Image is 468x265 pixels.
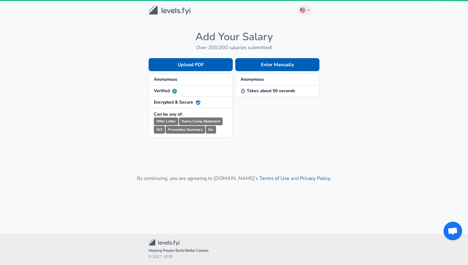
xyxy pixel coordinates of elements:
strong: Can be any of: [154,111,183,117]
button: Upload PDF [149,58,233,71]
small: W2 [154,126,165,134]
strong: Takes about 50 seconds [240,88,295,94]
small: Yearly Comp Statement [179,118,223,125]
strong: Encrypted & Secure [154,99,201,105]
span: © 2017 - 2025 [149,254,319,260]
div: Open chat [444,222,462,240]
img: English (US) [300,8,305,13]
strong: Anonymous [240,76,264,82]
span: Helping People Build Better Careers [149,248,319,254]
strong: Anonymous [154,76,177,82]
small: Promotion Summary [166,126,205,134]
button: English (US) [297,5,312,15]
strong: Verified [154,88,177,94]
a: Privacy Policy [300,175,330,182]
button: Enter Manually [235,58,319,71]
h4: Add Your Salary [149,30,319,43]
small: Offer Letter [154,118,178,125]
h6: Over 300,000 salaries submitted! [149,43,319,52]
a: Terms of Use [259,175,289,182]
small: Etc [206,126,216,134]
img: Levels.fyi [149,6,190,15]
img: Levels.fyi Community [149,239,180,246]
